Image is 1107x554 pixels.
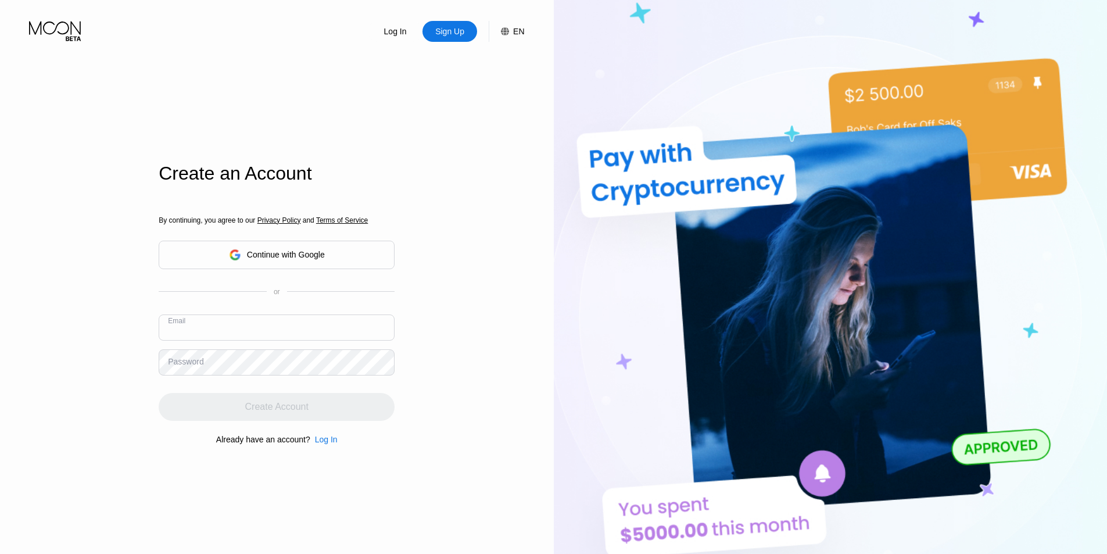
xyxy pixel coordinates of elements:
div: Log In [368,21,422,42]
div: Create an Account [159,163,395,184]
div: Log In [315,435,338,444]
div: Sign Up [434,26,465,37]
div: or [274,288,280,296]
div: Continue with Google [159,241,395,269]
div: Already have an account? [216,435,310,444]
div: Log In [383,26,408,37]
div: Sign Up [422,21,477,42]
span: Terms of Service [316,216,368,224]
div: EN [489,21,524,42]
div: EN [513,27,524,36]
div: By continuing, you agree to our [159,216,395,224]
div: Password [168,357,203,366]
span: Privacy Policy [257,216,301,224]
div: Email [168,317,185,325]
div: Continue with Google [247,250,325,259]
div: Log In [310,435,338,444]
span: and [300,216,316,224]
